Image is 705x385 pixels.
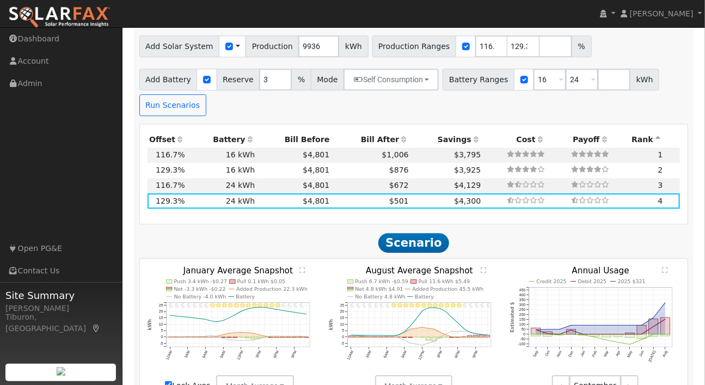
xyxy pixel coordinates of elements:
circle: onclick="" [374,334,376,336]
text: Battery [236,294,255,300]
span: Battery Ranges [443,69,514,90]
rect: onclick="" [543,332,553,334]
text: 400 [519,293,526,297]
circle: onclick="" [252,307,254,309]
i: Invalid date - Clear [457,303,462,308]
i: Invalid date - Clear [397,303,402,308]
text: 10 [340,322,345,326]
i: Invalid date - Clear [210,303,215,308]
rect: onclick="" [626,334,635,338]
span: $4,801 [303,181,329,190]
circle: onclick="" [606,325,608,326]
circle: onclick="" [594,325,596,326]
span: [PERSON_NAME] [630,9,694,18]
circle: onclick="" [559,334,561,336]
circle: onclick="" [386,335,388,337]
circle: onclick="" [234,314,236,316]
span: Rank [632,135,653,144]
text: Debit 2025 [578,278,606,284]
i: Invalid date - Clear [433,303,438,308]
circle: onclick="" [187,335,188,337]
i: Invalid date - Clear [409,303,414,308]
circle: onclick="" [187,316,188,318]
circle: onclick="" [205,335,206,337]
text: Added Production 45.5 kWh [413,286,484,292]
button: Run Scenarios [139,94,206,116]
circle: onclick="" [223,320,224,321]
span: $3,795 [454,150,481,159]
circle: onclick="" [223,334,224,335]
circle: onclick="" [665,319,666,320]
circle: onclick="" [240,332,242,333]
text: January Average Snapshot [182,265,292,275]
circle: onclick="" [281,310,283,311]
circle: onclick="" [463,328,465,329]
circle: onclick="" [374,335,376,337]
i: Invalid date - Clear [282,303,286,308]
span: Mode [311,69,344,90]
i: Invalid date - Clear [275,303,280,308]
span: Payoff [573,135,599,144]
text: 300 [519,303,526,307]
span: $3,925 [454,166,481,174]
circle: onclick="" [270,308,272,309]
circle: onclick="" [629,333,631,335]
circle: onclick="" [368,334,370,336]
circle: onclick="" [264,307,266,308]
circle: onclick="" [287,310,289,312]
span: Reserve [217,69,260,90]
text:  [481,266,486,273]
i: Invalid date - Clear [222,303,227,308]
circle: onclick="" [404,331,406,333]
td: 16 kWh [187,163,256,178]
i: Invalid date - Clear [487,303,491,308]
circle: onclick="" [463,330,465,332]
rect: onclick="" [661,334,670,336]
button: Self Consumption [344,69,439,90]
circle: onclick="" [258,307,260,308]
span: 3 [658,181,663,190]
i: Invalid date - Clear [269,303,274,308]
text: Annual Usage [572,265,629,275]
circle: onclick="" [439,308,441,309]
text: 5 [342,328,344,332]
rect: onclick="" [661,317,670,334]
i: Invalid date - Clear [469,303,473,308]
th: Battery [187,132,256,147]
circle: onclick="" [246,332,248,334]
circle: onclick="" [392,335,394,337]
text: 100 [519,322,526,326]
text: No Battery 4.8 kWh [355,294,406,300]
circle: onclick="" [445,333,447,335]
circle: onclick="" [234,332,236,334]
text: Push 6.7 kWh -$0.59 [355,278,408,284]
i: Invalid date - Clear [475,303,479,308]
div: [PERSON_NAME] [5,303,117,314]
text: 200 [519,313,526,316]
circle: onclick="" [606,333,608,335]
i: Invalid date - Clear [294,303,298,308]
span: $501 [389,197,409,205]
circle: onclick="" [351,334,352,336]
i: Invalid date - Clear [351,303,354,308]
i: Invalid date - Clear [386,303,390,308]
text: Added Production 22.3 kWh [236,286,308,292]
circle: onclick="" [653,333,655,335]
th: Offset [148,132,187,147]
rect: onclick="" [614,334,623,337]
text: Battery [415,294,434,300]
i: Invalid date - Clear [439,303,444,308]
text: 50 [522,327,526,331]
circle: onclick="" [181,335,182,337]
i: Invalid date - Clear [357,303,360,308]
circle: onclick="" [211,334,212,336]
td: 24 kWh [187,178,256,193]
i: Invalid date - Clear [252,303,256,308]
i: Invalid date - Clear [363,303,366,308]
circle: onclick="" [559,333,561,335]
circle: onclick="" [433,307,435,308]
circle: onclick="" [547,328,549,330]
i: Invalid date - Clear [263,303,268,308]
i: Invalid date - Clear [427,303,432,308]
text: 25 [158,303,163,307]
